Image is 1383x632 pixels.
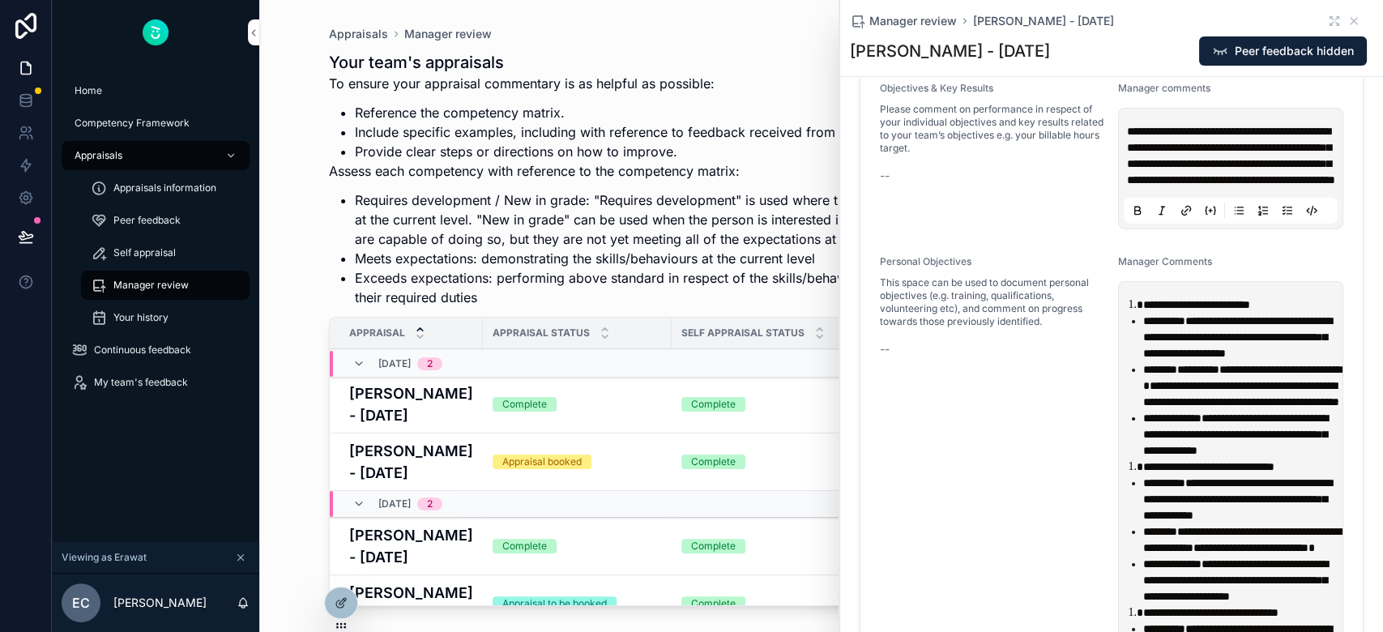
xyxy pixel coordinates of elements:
[880,341,890,357] span: --
[691,539,736,553] div: Complete
[378,357,411,370] span: [DATE]
[502,539,547,553] div: Complete
[681,596,887,611] a: Complete
[81,303,250,332] a: Your history
[691,596,736,611] div: Complete
[493,327,590,339] span: Appraisal Status
[349,582,473,626] a: [PERSON_NAME] - [DATE]
[355,103,1192,122] li: Reference the competency matrix.
[62,76,250,105] a: Home
[850,13,957,29] a: Manager review
[427,497,433,510] div: 2
[75,84,102,97] span: Home
[355,268,1192,307] li: Exceeds expectations: performing above standard in respect of the skills/behaviours at the curren...
[869,13,957,29] span: Manager review
[94,376,188,389] span: My team's feedback
[81,206,250,235] a: Peer feedback
[62,551,147,564] span: Viewing as Erawat
[81,238,250,267] a: Self appraisal
[1199,36,1367,66] button: Peer feedback hidden
[691,455,736,469] div: Complete
[75,149,122,162] span: Appraisals
[493,596,662,611] a: Appraisal to be booked
[493,455,662,469] a: Appraisal booked
[880,255,971,267] span: Personal Objectives
[681,455,887,469] a: Complete
[329,74,1192,93] p: To ensure your appraisal commentary is as helpful as possible:
[502,455,582,469] div: Appraisal booked
[850,40,1050,62] h1: [PERSON_NAME] - [DATE]
[349,382,473,426] a: [PERSON_NAME] - [DATE]
[62,109,250,138] a: Competency Framework
[349,327,405,339] span: Appraisal
[1235,43,1354,59] span: Peer feedback hidden
[113,214,181,227] span: Peer feedback
[72,593,90,613] span: EC
[113,246,176,259] span: Self appraisal
[502,397,547,412] div: Complete
[62,335,250,365] a: Continuous feedback
[113,181,216,194] span: Appraisals information
[880,103,1105,155] span: Please comment on performance in respect of your individual objectives and key results related to...
[329,26,388,42] a: Appraisals
[691,397,736,412] div: Complete
[973,13,1114,29] a: [PERSON_NAME] - [DATE]
[62,368,250,397] a: My team's feedback
[75,117,190,130] span: Competency Framework
[349,440,473,484] a: [PERSON_NAME] - [DATE]
[404,26,492,42] a: Manager review
[681,539,887,553] a: Complete
[62,141,250,170] a: Appraisals
[427,357,433,370] div: 2
[113,595,207,611] p: [PERSON_NAME]
[113,311,169,324] span: Your history
[143,19,169,45] img: App logo
[502,596,607,611] div: Appraisal to be booked
[81,173,250,203] a: Appraisals information
[329,51,1192,74] h1: Your team's appraisals
[493,539,662,553] a: Complete
[681,397,887,412] a: Complete
[355,122,1192,142] li: Include specific examples, including with reference to feedback received from colleagues, to illu...
[1118,82,1210,94] span: Manager comments
[355,249,1192,268] li: Meets expectations: demonstrating the skills/behaviours at the current level
[880,168,890,184] span: --
[113,279,189,292] span: Manager review
[681,327,805,339] span: Self Appraisal Status
[1118,255,1212,267] span: Manager Comments
[493,397,662,412] a: Complete
[94,344,191,357] span: Continuous feedback
[880,82,993,94] span: Objectives & Key Results
[81,271,250,300] a: Manager review
[349,524,473,568] a: [PERSON_NAME] - [DATE]
[329,161,1192,181] p: Assess each competency with reference to the competency matrix:
[880,276,1105,328] span: This space can be used to document personal objectives (e.g. training, qualifications, volunteeri...
[378,497,411,510] span: [DATE]
[52,65,259,418] div: scrollable content
[355,142,1192,161] li: Provide clear steps or directions on how to improve.
[355,190,1192,249] li: Requires development / New in grade: "Requires development" is used where the person is not fully...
